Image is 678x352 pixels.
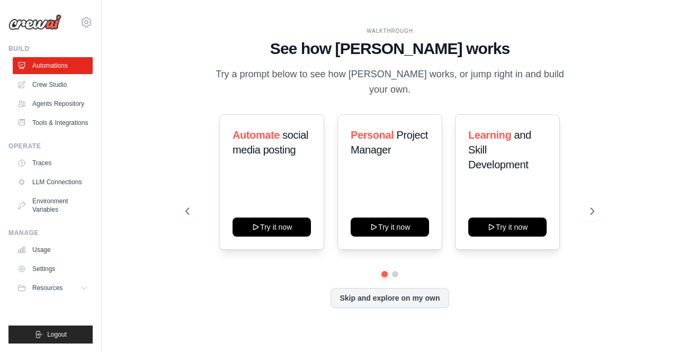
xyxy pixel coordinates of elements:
a: Usage [13,241,93,258]
button: Try it now [468,218,547,237]
button: Try it now [351,218,429,237]
a: Agents Repository [13,95,93,112]
a: Automations [13,57,93,74]
button: Skip and explore on my own [331,288,449,308]
span: and Skill Development [468,129,531,170]
button: Logout [8,326,93,344]
span: Project Manager [351,129,428,156]
span: Resources [32,284,63,292]
p: Try a prompt below to see how [PERSON_NAME] works, or jump right in and build your own. [212,67,568,98]
div: Build [8,44,93,53]
a: Tools & Integrations [13,114,93,131]
span: Personal [351,129,394,141]
a: Crew Studio [13,76,93,93]
a: Environment Variables [13,193,93,218]
h1: See how [PERSON_NAME] works [185,39,594,58]
img: Logo [8,14,61,30]
div: Manage [8,229,93,237]
button: Try it now [233,218,311,237]
a: Settings [13,260,93,277]
button: Resources [13,279,93,296]
span: Automate [233,129,280,141]
span: Logout [47,330,67,339]
a: Traces [13,155,93,172]
div: WALKTHROUGH [185,27,594,35]
span: Learning [468,129,511,141]
a: LLM Connections [13,174,93,191]
div: Operate [8,142,93,150]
